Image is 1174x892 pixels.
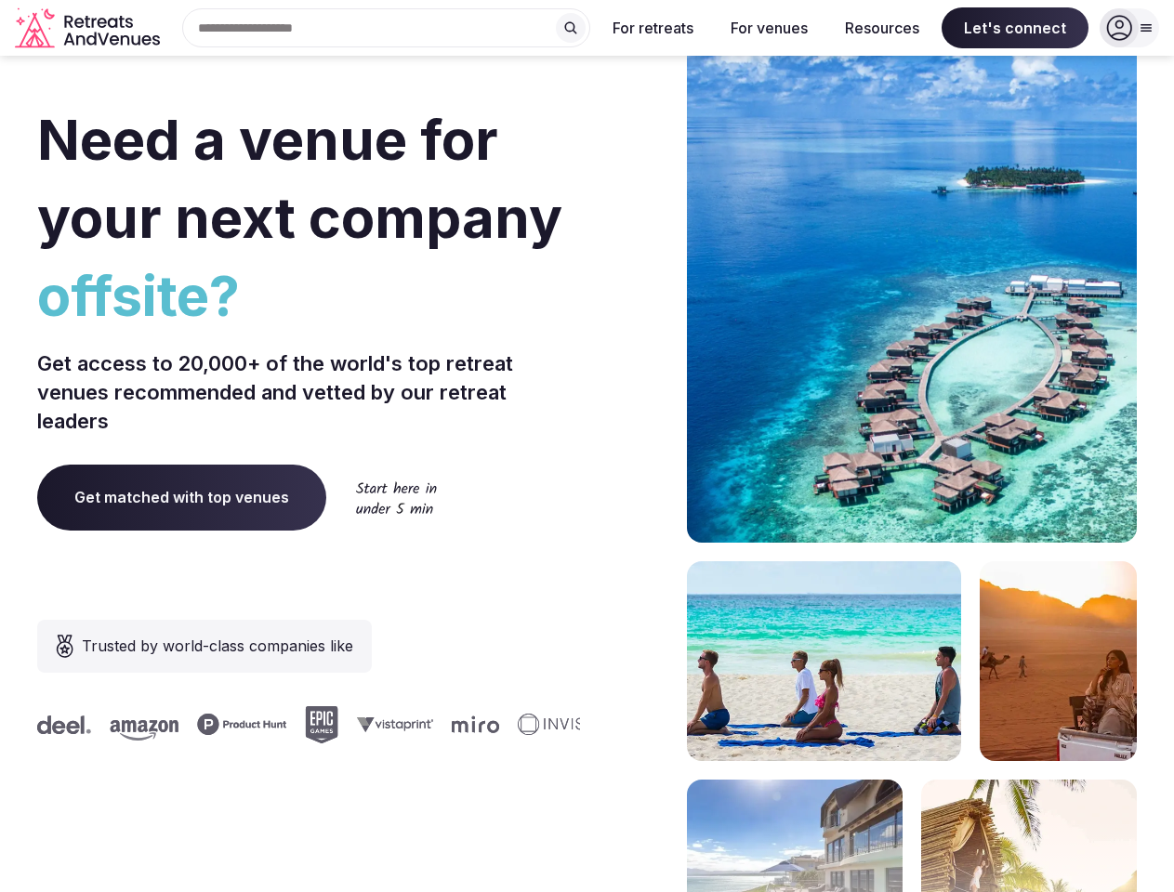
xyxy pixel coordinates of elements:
svg: Vistaprint company logo [353,716,429,732]
button: Resources [830,7,934,48]
span: Let's connect [942,7,1088,48]
button: For retreats [598,7,708,48]
svg: Invisible company logo [514,714,616,736]
a: Visit the homepage [15,7,164,49]
button: For venues [716,7,823,48]
img: yoga on tropical beach [687,561,961,761]
svg: Retreats and Venues company logo [15,7,164,49]
span: Need a venue for your next company [37,106,562,251]
img: woman sitting in back of truck with camels [980,561,1137,761]
p: Get access to 20,000+ of the world's top retreat venues recommended and vetted by our retreat lea... [37,349,580,435]
img: Start here in under 5 min [356,481,437,514]
svg: Deel company logo [33,715,87,734]
span: offsite? [37,256,580,334]
svg: Miro company logo [448,715,495,733]
svg: Epic Games company logo [301,706,335,743]
a: Get matched with top venues [37,465,326,530]
span: Trusted by world-class companies like [82,635,353,657]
